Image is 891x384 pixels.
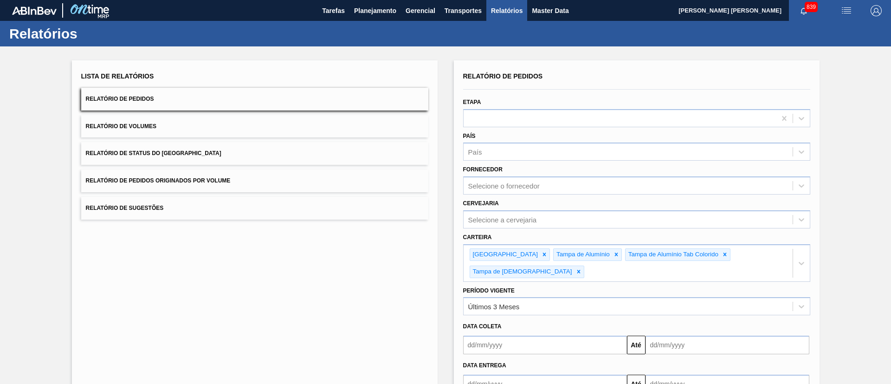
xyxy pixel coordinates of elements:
input: dd/mm/yyyy [463,336,627,354]
h1: Relatórios [9,28,174,39]
span: Lista de Relatórios [81,72,154,80]
button: Relatório de Sugestões [81,197,428,220]
button: Relatório de Pedidos Originados por Volume [81,169,428,192]
div: Tampa de Alumínio [554,249,611,260]
span: Gerencial [406,5,435,16]
div: Últimos 3 Meses [468,303,520,311]
img: userActions [841,5,852,16]
label: Etapa [463,99,481,105]
div: Selecione o fornecedor [468,182,540,190]
span: Relatório de Pedidos [86,96,154,102]
span: Relatórios [491,5,523,16]
span: Tarefas [322,5,345,16]
button: Até [627,336,646,354]
img: Logout [871,5,882,16]
button: Relatório de Volumes [81,115,428,138]
button: Relatório de Pedidos [81,88,428,111]
div: Tampa de [DEMOGRAPHIC_DATA] [470,266,574,278]
label: Carteira [463,234,492,241]
span: Relatório de Volumes [86,123,156,130]
span: Planejamento [354,5,396,16]
span: 839 [805,2,818,12]
span: Relatório de Pedidos [463,72,543,80]
span: Relatório de Pedidos Originados por Volume [86,177,231,184]
span: Master Data [532,5,568,16]
button: Notificações [789,4,819,17]
div: [GEOGRAPHIC_DATA] [470,249,540,260]
div: Selecione a cervejaria [468,215,537,223]
label: Cervejaria [463,200,499,207]
img: TNhmsLtSVTkK8tSr43FrP2fwEKptu5GPRR3wAAAABJRU5ErkJggg== [12,7,57,15]
label: País [463,133,476,139]
span: Transportes [445,5,482,16]
span: Data entrega [463,362,506,369]
span: Relatório de Sugestões [86,205,164,211]
label: Período Vigente [463,287,515,294]
button: Relatório de Status do [GEOGRAPHIC_DATA] [81,142,428,165]
div: País [468,148,482,156]
div: Tampa de Alumínio Tab Colorido [626,249,720,260]
input: dd/mm/yyyy [646,336,809,354]
span: Relatório de Status do [GEOGRAPHIC_DATA] [86,150,221,156]
label: Fornecedor [463,166,503,173]
span: Data coleta [463,323,502,330]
